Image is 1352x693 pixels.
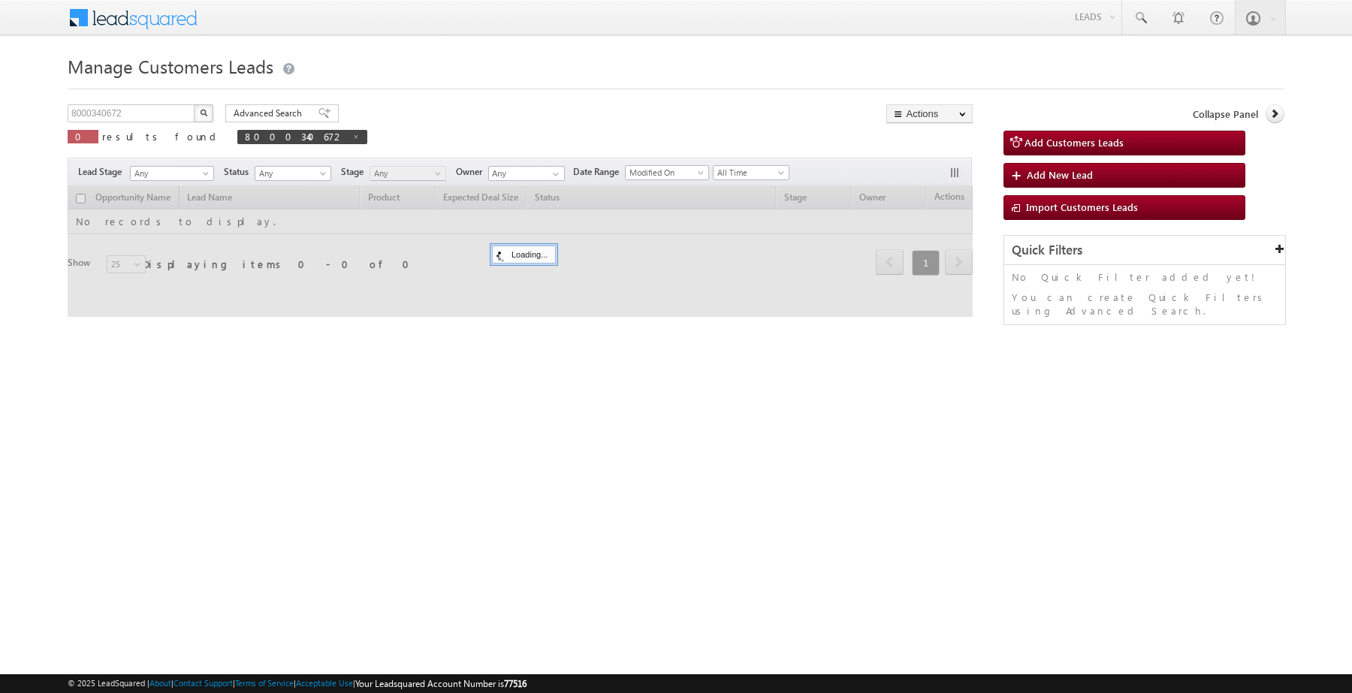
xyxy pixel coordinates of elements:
[341,165,370,179] span: Stage
[235,678,294,688] a: Terms of Service
[245,130,345,143] span: 8000340672
[255,166,331,181] a: Any
[488,166,565,181] input: Type to Search
[626,166,704,179] span: Modified On
[200,109,207,116] img: Search
[131,167,209,180] span: Any
[149,678,171,688] a: About
[255,167,327,180] span: Any
[886,104,973,123] button: Actions
[714,166,785,179] span: All Time
[504,678,527,689] span: 77516
[68,676,527,691] span: © 2025 LeadSquared | | | | |
[456,165,488,179] span: Owner
[78,165,128,179] span: Lead Stage
[174,678,233,688] a: Contact Support
[296,678,353,688] a: Acceptable Use
[68,54,273,78] span: Manage Customers Leads
[355,678,527,689] span: Your Leadsquared Account Number is
[130,166,214,181] a: Any
[1012,270,1278,284] p: No Quick Filter added yet!
[224,165,255,179] span: Status
[545,167,563,182] a: Show All Items
[713,165,789,180] a: All Time
[234,107,306,120] span: Advanced Search
[1027,168,1093,181] span: Add New Lead
[102,130,222,143] span: results found
[1026,200,1138,213] span: Import Customers Leads
[370,167,442,180] span: Any
[1004,236,1285,265] div: Quick Filters
[1025,136,1124,149] span: Add Customers Leads
[573,165,625,179] span: Date Range
[1012,291,1278,318] p: You can create Quick Filters using Advanced Search.
[625,165,709,180] a: Modified On
[75,130,91,143] span: 0
[1193,107,1258,121] span: Collapse Panel
[492,246,556,264] div: Loading...
[370,166,446,181] a: Any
